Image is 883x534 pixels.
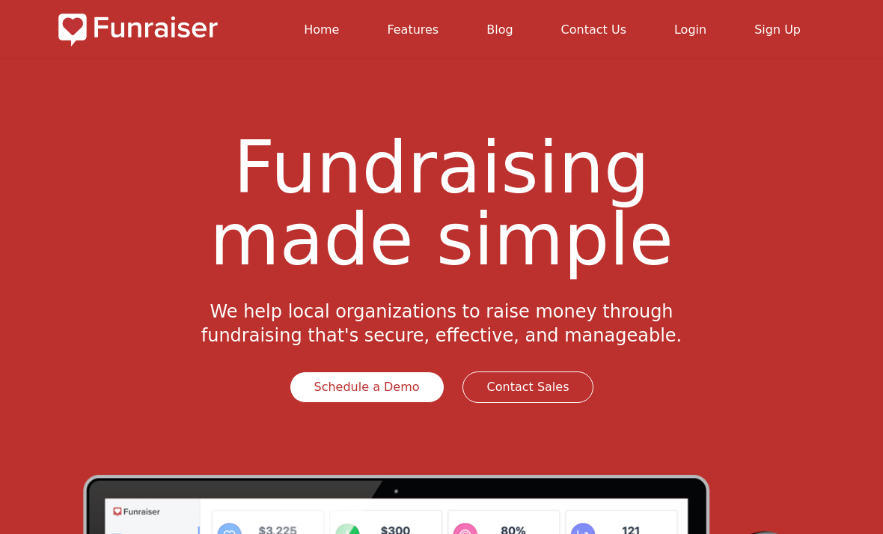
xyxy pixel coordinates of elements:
[486,22,513,37] a: Blog
[290,371,444,403] a: Schedule a Demo
[58,204,825,276] span: made simple
[186,300,697,348] p: We help local organizations to raise money through fundraising that's secure, effective, and mana...
[58,132,825,300] h1: Fundraising
[754,22,801,37] a: Sign Up
[230,12,825,48] nav: main
[561,22,626,37] a: Contact Us
[462,371,594,403] a: Contact Sales
[674,22,706,37] a: Login
[387,22,439,37] a: Features
[58,12,218,48] img: Logo
[304,22,339,37] a: Home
